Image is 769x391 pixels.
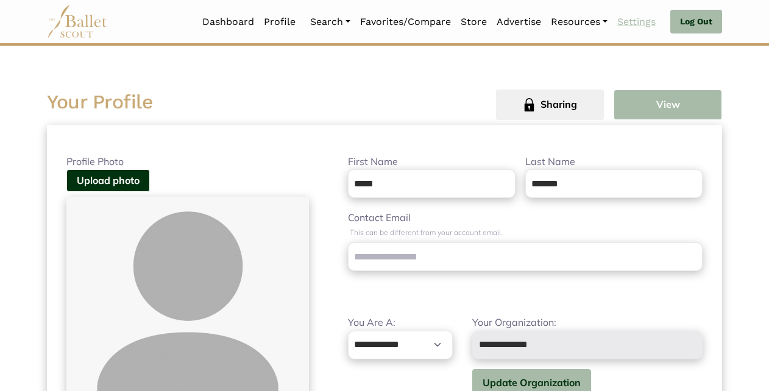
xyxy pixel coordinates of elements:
[614,90,722,120] button: View
[348,154,516,170] label: First Name
[670,10,722,34] a: Log Out
[355,9,456,35] a: Favorites/Compare
[66,154,309,170] label: Profile Photo
[540,97,577,113] span: Sharing
[305,9,355,35] a: Search
[197,9,259,35] a: Dashboard
[348,210,703,226] label: Contact Email
[525,154,703,170] label: Last Name
[496,90,604,120] button: Sharing
[612,9,661,35] a: Settings
[456,9,492,35] a: Store
[546,9,612,35] a: Resources
[492,9,546,35] a: Advertise
[66,169,150,192] button: Upload photo
[259,9,300,35] a: Profile
[348,315,453,331] label: You Are A:
[348,226,703,240] p: This can be different from your account email.
[47,90,375,115] h2: Your Profile
[472,315,703,331] label: Your Organization:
